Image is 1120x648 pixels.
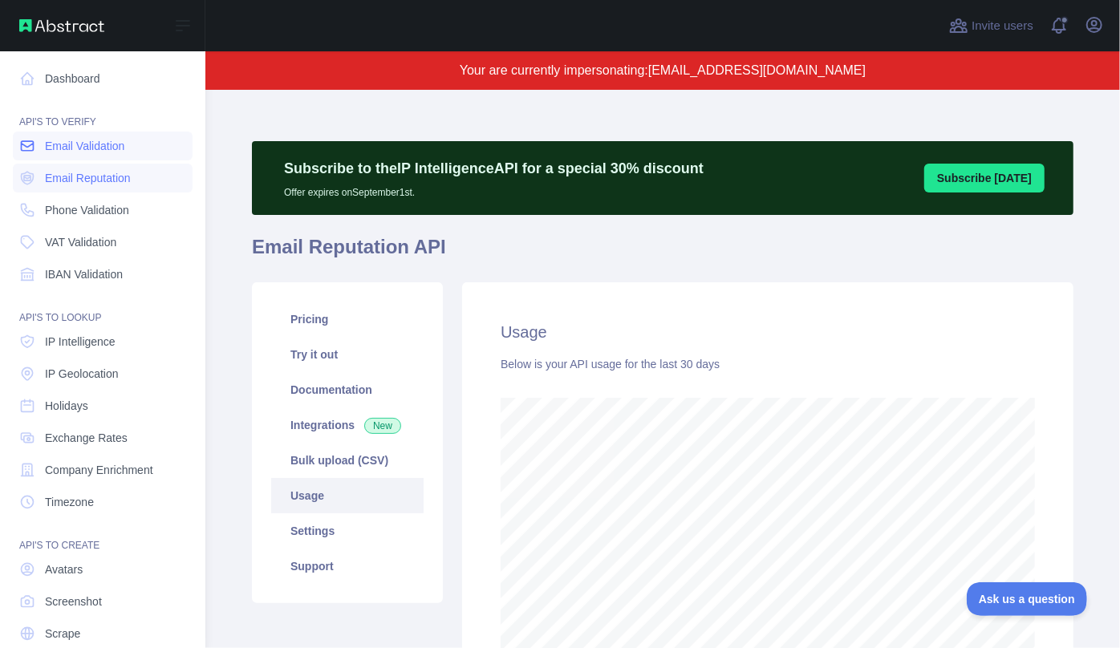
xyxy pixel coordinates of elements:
div: API'S TO CREATE [13,520,193,552]
a: IP Intelligence [13,327,193,356]
div: Below is your API usage for the last 30 days [501,356,1035,372]
span: Phone Validation [45,202,129,218]
span: Company Enrichment [45,462,153,478]
a: Pricing [271,302,424,337]
h1: Email Reputation API [252,234,1073,273]
a: Email Validation [13,132,193,160]
img: Abstract API [19,19,104,32]
a: Integrations New [271,407,424,443]
p: Subscribe to the IP Intelligence API for a special 30 % discount [284,157,704,180]
a: Usage [271,478,424,513]
button: Subscribe [DATE] [924,164,1045,192]
a: Phone Validation [13,196,193,225]
a: Settings [271,513,424,549]
a: Screenshot [13,587,193,616]
span: Email Validation [45,138,124,154]
span: Exchange Rates [45,430,128,446]
a: Avatars [13,555,193,584]
a: Documentation [271,372,424,407]
span: VAT Validation [45,234,116,250]
a: Company Enrichment [13,456,193,484]
span: Screenshot [45,593,102,610]
a: Timezone [13,488,193,516]
a: Bulk upload (CSV) [271,443,424,478]
span: Email Reputation [45,170,131,186]
a: Scrape [13,619,193,648]
button: Invite users [946,13,1037,38]
h2: Usage [501,321,1035,343]
div: API'S TO LOOKUP [13,292,193,324]
a: VAT Validation [13,228,193,257]
span: New [364,418,401,434]
a: IP Geolocation [13,359,193,388]
a: Dashboard [13,64,193,93]
a: IBAN Validation [13,260,193,289]
iframe: Toggle Customer Support [967,582,1088,616]
div: API'S TO VERIFY [13,96,193,128]
a: Holidays [13,391,193,420]
span: Invite users [972,17,1033,35]
span: Your are currently impersonating: [460,63,648,77]
a: Support [271,549,424,584]
span: IP Geolocation [45,366,119,382]
span: Scrape [45,626,80,642]
span: Timezone [45,494,94,510]
span: IBAN Validation [45,266,123,282]
a: Email Reputation [13,164,193,192]
a: Exchange Rates [13,423,193,452]
span: Holidays [45,398,88,414]
span: Avatars [45,561,83,577]
span: [EMAIL_ADDRESS][DOMAIN_NAME] [648,63,866,77]
p: Offer expires on September 1st. [284,180,704,199]
a: Try it out [271,337,424,372]
span: IP Intelligence [45,334,116,350]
